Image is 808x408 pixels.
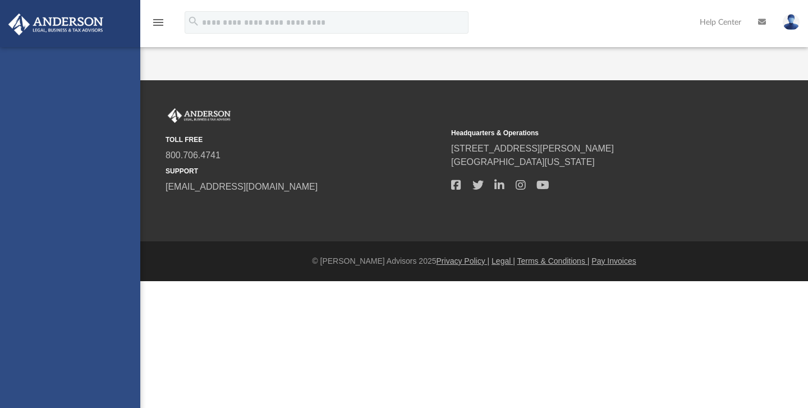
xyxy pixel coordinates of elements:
[187,15,200,27] i: search
[151,16,165,29] i: menu
[451,144,614,153] a: [STREET_ADDRESS][PERSON_NAME]
[783,14,800,30] img: User Pic
[437,256,490,265] a: Privacy Policy |
[166,135,443,145] small: TOLL FREE
[166,182,318,191] a: [EMAIL_ADDRESS][DOMAIN_NAME]
[451,128,729,138] small: Headquarters & Operations
[5,13,107,35] img: Anderson Advisors Platinum Portal
[591,256,636,265] a: Pay Invoices
[166,166,443,176] small: SUPPORT
[166,108,233,123] img: Anderson Advisors Platinum Portal
[166,150,221,160] a: 800.706.4741
[451,157,595,167] a: [GEOGRAPHIC_DATA][US_STATE]
[517,256,590,265] a: Terms & Conditions |
[151,21,165,29] a: menu
[140,255,808,267] div: © [PERSON_NAME] Advisors 2025
[492,256,515,265] a: Legal |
